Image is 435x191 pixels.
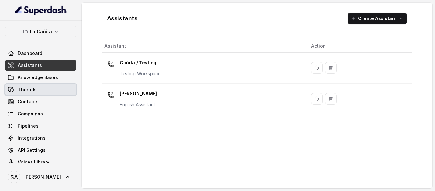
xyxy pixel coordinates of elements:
a: Pipelines [5,120,76,132]
p: English Assistant [120,101,157,108]
a: Voices Library [5,157,76,168]
span: Dashboard [18,50,42,56]
p: Cañita / Testing [120,58,160,68]
span: Voices Library [18,159,49,165]
a: Threads [5,84,76,95]
span: Campaigns [18,111,43,117]
text: SA [11,174,18,180]
img: light.svg [15,5,67,15]
button: Create Assistant [348,13,407,24]
span: Pipelines [18,123,39,129]
a: Contacts [5,96,76,107]
a: Assistants [5,60,76,71]
span: API Settings [18,147,46,153]
p: Testing Workspace [120,70,160,77]
p: La Cañita [30,28,52,35]
a: Integrations [5,132,76,144]
span: Integrations [18,135,46,141]
th: Action [306,40,412,53]
span: Assistants [18,62,42,69]
a: Campaigns [5,108,76,120]
a: Dashboard [5,48,76,59]
span: Threads [18,86,37,93]
span: Contacts [18,99,39,105]
span: Knowledge Bases [18,74,58,81]
h1: Assistants [107,13,138,24]
span: [PERSON_NAME] [24,174,61,180]
p: [PERSON_NAME] [120,89,157,99]
button: La Cañita [5,26,76,37]
a: [PERSON_NAME] [5,168,76,186]
th: Assistant [102,40,306,53]
a: API Settings [5,144,76,156]
a: Knowledge Bases [5,72,76,83]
